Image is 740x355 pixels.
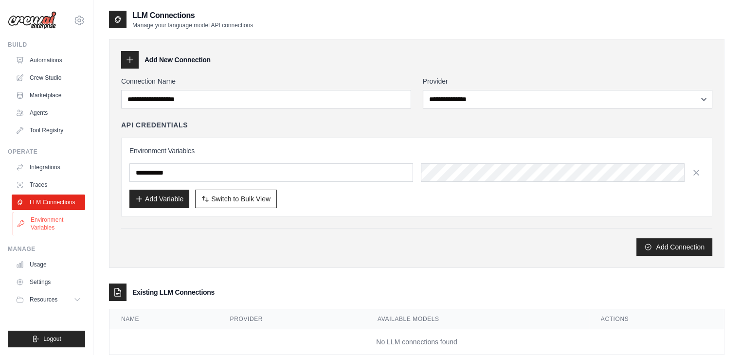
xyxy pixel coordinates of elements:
[12,195,85,210] a: LLM Connections
[132,21,253,29] p: Manage your language model API connections
[12,257,85,272] a: Usage
[636,238,712,256] button: Add Connection
[12,177,85,193] a: Traces
[12,160,85,175] a: Integrations
[423,76,713,86] label: Provider
[12,292,85,307] button: Resources
[8,148,85,156] div: Operate
[121,76,411,86] label: Connection Name
[30,296,57,303] span: Resources
[195,190,277,208] button: Switch to Bulk View
[129,190,189,208] button: Add Variable
[12,70,85,86] a: Crew Studio
[43,335,61,343] span: Logout
[13,212,86,235] a: Environment Variables
[12,123,85,138] a: Tool Registry
[8,41,85,49] div: Build
[129,146,704,156] h3: Environment Variables
[218,309,366,329] th: Provider
[211,194,271,204] span: Switch to Bulk View
[589,309,724,329] th: Actions
[8,331,85,347] button: Logout
[366,309,589,329] th: Available Models
[132,10,253,21] h2: LLM Connections
[12,274,85,290] a: Settings
[109,309,218,329] th: Name
[121,120,188,130] h4: API Credentials
[12,105,85,121] a: Agents
[12,88,85,103] a: Marketplace
[12,53,85,68] a: Automations
[8,11,56,30] img: Logo
[132,287,215,297] h3: Existing LLM Connections
[144,55,211,65] h3: Add New Connection
[109,329,724,355] td: No LLM connections found
[8,245,85,253] div: Manage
